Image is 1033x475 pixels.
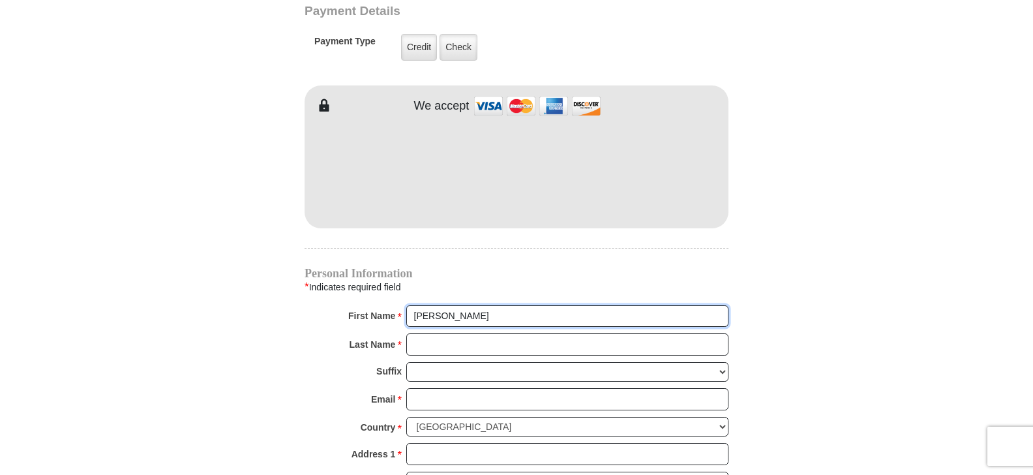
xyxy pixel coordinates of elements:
h4: Personal Information [305,268,728,279]
strong: Last Name [350,335,396,354]
h5: Payment Type [314,36,376,54]
h3: Payment Details [305,4,637,19]
label: Credit [401,34,437,61]
strong: Address 1 [352,445,396,463]
h4: We accept [414,99,470,114]
div: Indicates required field [305,279,728,296]
label: Check [440,34,477,61]
strong: Suffix [376,362,402,380]
strong: Country [361,418,396,437]
strong: Email [371,390,395,408]
strong: First Name [348,307,395,325]
img: credit cards accepted [472,92,603,120]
